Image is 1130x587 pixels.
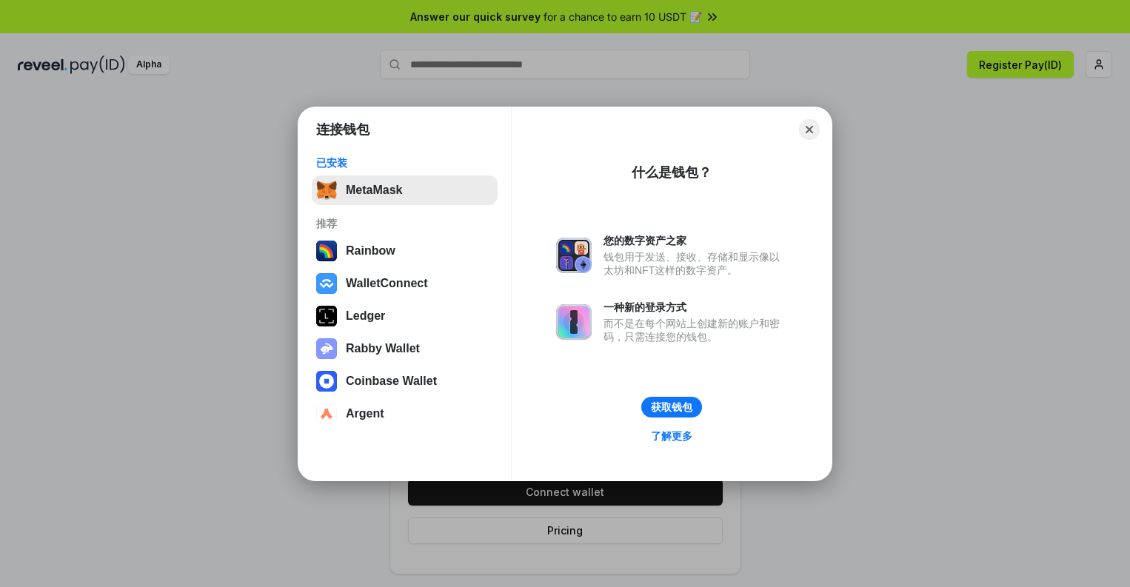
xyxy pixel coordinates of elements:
button: Rainbow [312,236,498,266]
button: Argent [312,399,498,429]
img: svg+xml,%3Csvg%20width%3D%2228%22%20height%3D%2228%22%20viewBox%3D%220%200%2028%2028%22%20fill%3D... [316,403,337,424]
img: svg+xml,%3Csvg%20xmlns%3D%22http%3A%2F%2Fwww.w3.org%2F2000%2Fsvg%22%20fill%3D%22none%22%20viewBox... [556,304,592,340]
div: 一种新的登录方式 [604,301,787,314]
button: 获取钱包 [641,397,702,417]
h1: 连接钱包 [316,121,370,138]
div: 什么是钱包？ [632,164,712,181]
button: Close [799,119,820,140]
div: Ledger [346,309,385,323]
button: MetaMask [312,175,498,205]
div: WalletConnect [346,277,428,290]
img: svg+xml,%3Csvg%20width%3D%2228%22%20height%3D%2228%22%20viewBox%3D%220%200%2028%2028%22%20fill%3D... [316,273,337,294]
img: svg+xml,%3Csvg%20xmlns%3D%22http%3A%2F%2Fwww.w3.org%2F2000%2Fsvg%22%20width%3D%2228%22%20height%3... [316,306,337,326]
div: Rainbow [346,244,395,258]
button: WalletConnect [312,269,498,298]
div: 您的数字资产之家 [604,234,787,247]
img: svg+xml,%3Csvg%20width%3D%2228%22%20height%3D%2228%22%20viewBox%3D%220%200%2028%2028%22%20fill%3D... [316,371,337,392]
img: svg+xml,%3Csvg%20xmlns%3D%22http%3A%2F%2Fwww.w3.org%2F2000%2Fsvg%22%20fill%3D%22none%22%20viewBox... [316,338,337,359]
a: 了解更多 [642,426,701,446]
div: 已安装 [316,156,493,170]
div: 推荐 [316,217,493,230]
div: Argent [346,407,384,420]
div: MetaMask [346,184,402,197]
div: 钱包用于发送、接收、存储和显示像以太坊和NFT这样的数字资产。 [604,250,787,277]
img: svg+xml,%3Csvg%20xmlns%3D%22http%3A%2F%2Fwww.w3.org%2F2000%2Fsvg%22%20fill%3D%22none%22%20viewBox... [556,238,592,273]
img: svg+xml,%3Csvg%20width%3D%22120%22%20height%3D%22120%22%20viewBox%3D%220%200%20120%20120%22%20fil... [316,241,337,261]
button: Rabby Wallet [312,334,498,363]
button: Ledger [312,301,498,331]
div: Rabby Wallet [346,342,420,355]
div: Coinbase Wallet [346,375,437,388]
img: svg+xml,%3Csvg%20fill%3D%22none%22%20height%3D%2233%22%20viewBox%3D%220%200%2035%2033%22%20width%... [316,180,337,201]
div: 获取钱包 [651,400,692,414]
button: Coinbase Wallet [312,366,498,396]
div: 了解更多 [651,429,692,443]
div: 而不是在每个网站上创建新的账户和密码，只需连接您的钱包。 [604,317,787,343]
